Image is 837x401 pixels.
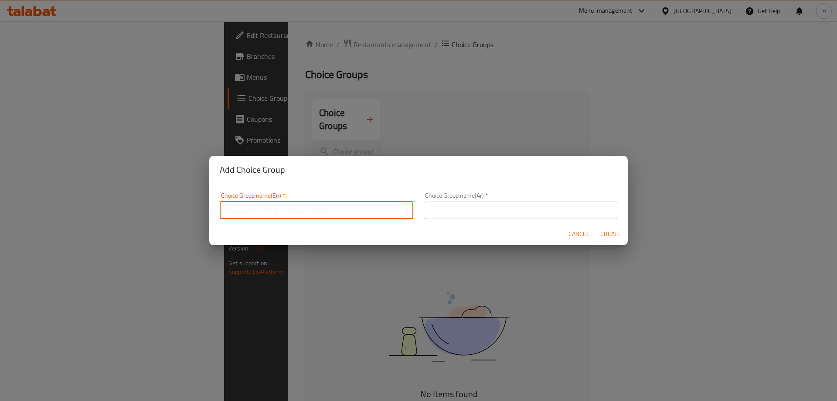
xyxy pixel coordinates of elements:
span: Cancel [568,229,589,240]
input: Please enter Choice Group name(en) [220,202,413,219]
button: Create [596,226,624,242]
input: Please enter Choice Group name(ar) [424,202,617,219]
span: Create [600,229,621,240]
button: Cancel [565,226,593,242]
h2: Add Choice Group [220,163,617,177]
